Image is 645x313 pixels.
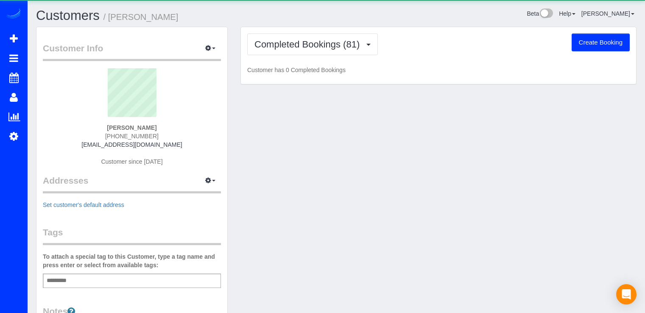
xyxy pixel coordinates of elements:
small: / [PERSON_NAME] [103,12,179,22]
span: Customer since [DATE] [101,158,162,165]
a: Help [559,10,575,17]
span: Completed Bookings (81) [254,39,364,50]
p: Customer has 0 Completed Bookings [247,66,630,74]
span: [PHONE_NUMBER] [105,133,159,140]
button: Completed Bookings (81) [247,34,378,55]
button: Create Booking [572,34,630,51]
legend: Customer Info [43,42,221,61]
legend: Tags [43,226,221,245]
img: Automaid Logo [5,8,22,20]
div: Open Intercom Messenger [616,284,637,305]
strong: [PERSON_NAME] [107,124,156,131]
label: To attach a special tag to this Customer, type a tag name and press enter or select from availabl... [43,252,221,269]
a: Beta [527,10,553,17]
img: New interface [539,8,553,20]
a: [EMAIL_ADDRESS][DOMAIN_NAME] [81,141,182,148]
a: Set customer's default address [43,201,124,208]
a: Customers [36,8,100,23]
a: [PERSON_NAME] [581,10,634,17]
